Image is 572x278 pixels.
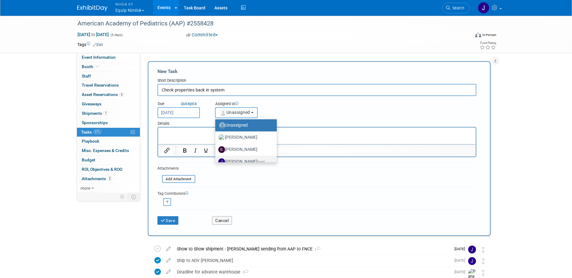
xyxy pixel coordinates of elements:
i: Move task [482,258,485,264]
td: Personalize Event Tab Strip [117,193,128,201]
span: Budget [82,157,95,162]
a: Event Information [77,53,140,62]
a: Misc. Expenses & Credits [77,146,140,155]
div: Details [157,118,476,127]
label: Unassigned [218,121,271,130]
span: Unassigned [219,110,250,115]
label: [PERSON_NAME] [218,133,271,142]
a: Quickpick [180,101,198,106]
span: Playbook [82,139,99,144]
a: Edit [93,43,103,47]
a: Budget [77,156,140,165]
span: [DATE] [DATE] [77,32,109,37]
input: Name of task or a short description [157,84,476,96]
span: Misc. Expenses & Credits [82,148,129,153]
img: J.jpg [218,158,225,165]
div: Event Format [434,31,497,41]
label: [PERSON_NAME] [218,157,271,167]
img: ExhibitDay [77,5,107,11]
a: more [77,184,140,193]
a: edit [163,258,174,263]
a: Asset Reservations3 [77,90,140,99]
a: Staff [77,72,140,81]
img: Format-Inperson.png [475,32,481,37]
i: Booth reservation complete [96,65,99,68]
span: Giveaways [82,101,101,106]
span: [DATE] [455,270,468,274]
div: Ship to ADV [PERSON_NAME] [174,255,451,266]
div: Assigned to [215,101,288,107]
span: Search [450,6,464,10]
span: Asset Reservations [82,92,124,97]
a: Booth [77,62,140,71]
div: Short Description [157,78,476,84]
div: New Task [157,68,476,75]
button: Committed [184,32,220,38]
input: Due Date [157,107,200,118]
div: Due [157,101,206,107]
span: Attachments [82,176,112,181]
span: 2 [107,176,112,181]
span: 3 [119,92,124,97]
span: Shipments [82,111,108,116]
span: 67% [93,130,101,134]
div: Event Rating [480,41,496,45]
i: Move task [482,270,485,276]
div: Deadline for advance warehouse [174,267,451,277]
div: Show to Show shipment - [PERSON_NAME] sending from AAP to FNCE [174,244,451,254]
img: Unassigned-User-Icon.png [219,122,226,129]
a: Giveaways [77,100,140,109]
i: Move task [482,247,485,253]
img: Jamie Dunn [468,246,476,253]
button: Save [157,216,179,225]
span: Nimlok KY [115,1,144,7]
a: Travel Reservations [77,81,140,90]
span: 1 [312,247,320,251]
span: Booth [82,64,100,69]
span: more [81,186,90,190]
button: Insert/edit link [162,146,172,155]
button: Bold [180,146,190,155]
span: Sponsorships [82,120,108,125]
i: Quick [181,101,190,106]
span: Tasks [81,130,101,134]
span: to [90,32,96,37]
span: [DATE] [455,247,468,251]
a: Attachments2 [77,174,140,184]
label: [PERSON_NAME] [218,145,271,154]
a: ROI, Objectives & ROO [77,165,140,174]
span: [DATE] [455,258,468,263]
span: (me) [257,160,265,164]
span: (5 days) [110,33,123,37]
a: edit [163,246,174,252]
button: Cancel [212,216,232,225]
span: Travel Reservations [82,83,119,88]
button: Underline [201,146,211,155]
div: Tag Contributors [157,190,476,196]
img: Jamie Dunn [468,257,476,265]
td: Toggle Event Tabs [127,193,140,201]
button: Italic [190,146,200,155]
div: American Academy of Pediatrics (AAP) #2558428 [75,18,461,29]
img: E.jpg [218,146,225,153]
span: ROI, Objectives & ROO [82,167,122,172]
div: Attachments [157,166,195,171]
a: Sponsorships [77,118,140,127]
span: 1 [104,111,108,115]
div: In-Person [482,33,496,37]
a: Search [442,3,470,13]
span: 3 [240,270,248,274]
a: Shipments1 [77,109,140,118]
button: Unassigned [215,107,258,118]
img: Jamie Dunn [478,2,489,14]
td: Tags [77,41,103,48]
a: edit [163,269,174,275]
span: Staff [82,74,91,78]
a: Tasks67% [77,128,140,137]
iframe: Rich Text Area [158,127,476,144]
span: Event Information [82,55,116,60]
a: Playbook [77,137,140,146]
